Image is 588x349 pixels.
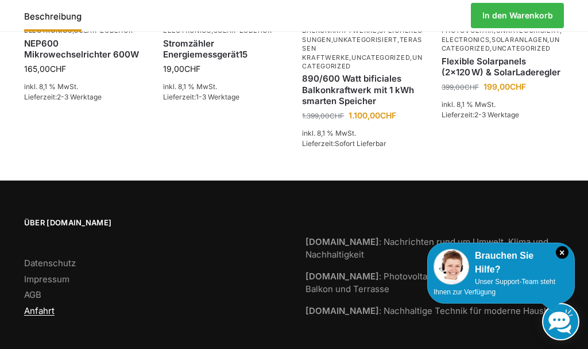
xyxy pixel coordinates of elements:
[442,26,563,53] p: , , , , ,
[57,93,102,101] span: 2-3 Werktage
[24,305,55,316] a: Anfahrt
[184,64,200,74] span: CHF
[483,82,526,91] bdi: 199,00
[434,278,555,296] span: Unser Support-Team steht Ihnen zur Verfügung
[349,110,396,120] bdi: 1.100,00
[333,36,397,44] a: Unkategorisiert
[434,249,469,285] img: Customer service
[163,93,239,101] span: Lieferzeit:
[305,271,379,282] strong: [DOMAIN_NAME]
[24,274,69,285] a: Impressum
[442,36,560,52] a: Uncategorized
[163,64,200,74] bdi: 19,00
[305,305,379,316] strong: [DOMAIN_NAME]
[196,93,239,101] span: 1-3 Werktage
[302,73,424,107] a: 890/600 Watt bificiales Balkonkraftwerk mit 1 kWh smarten Speicher
[24,93,102,101] span: Lieferzeit:
[380,110,396,120] span: CHF
[24,64,66,74] bdi: 165,00
[492,36,547,44] a: Solaranlagen
[335,139,386,148] span: Sofort Lieferbar
[351,53,410,62] a: Uncategorized
[510,82,526,91] span: CHF
[305,236,379,247] strong: [DOMAIN_NAME]
[302,26,424,71] p: , , , , ,
[302,36,422,62] a: Terassen Kraftwerke
[24,82,146,92] p: inkl. 8,1 % MwSt.
[302,53,422,70] a: Uncategorized
[442,83,479,91] bdi: 399,00
[24,289,41,300] a: AGB
[163,82,285,92] p: inkl. 8,1 % MwSt.
[474,110,519,119] span: 2-3 Werktage
[330,112,344,120] span: CHF
[302,26,422,43] a: Speicherlösungen
[556,246,568,259] i: Schließen
[442,56,563,78] a: Flexible Solarpanels (2×120 W) & SolarLaderegler
[442,110,519,119] span: Lieferzeit:
[50,64,66,74] span: CHF
[24,38,146,60] a: NEP600 Mikrowechselrichter 600W
[24,217,283,229] span: Über [DOMAIN_NAME]
[163,38,285,60] a: Stromzähler Energiemessgerät15
[442,99,563,110] p: inkl. 8,1 % MwSt.
[492,44,551,52] a: Uncategorized
[305,305,564,316] a: [DOMAIN_NAME]: Nachhaltige Technik für moderne Haushalte
[305,271,544,295] a: [DOMAIN_NAME]: Photovoltaik mit und ohne Speicher für Balkon und Terrasse
[302,112,344,120] bdi: 1.399,00
[24,258,76,269] a: Datenschutz
[305,236,548,260] a: [DOMAIN_NAME]: Nachrichten rund um Umwelt, Klima und Nachhaltigkeit
[465,83,479,91] span: CHF
[442,36,490,44] a: Electronics
[434,249,568,277] div: Brauchen Sie Hilfe?
[302,128,424,139] p: inkl. 8,1 % MwSt.
[302,139,386,148] span: Lieferzeit:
